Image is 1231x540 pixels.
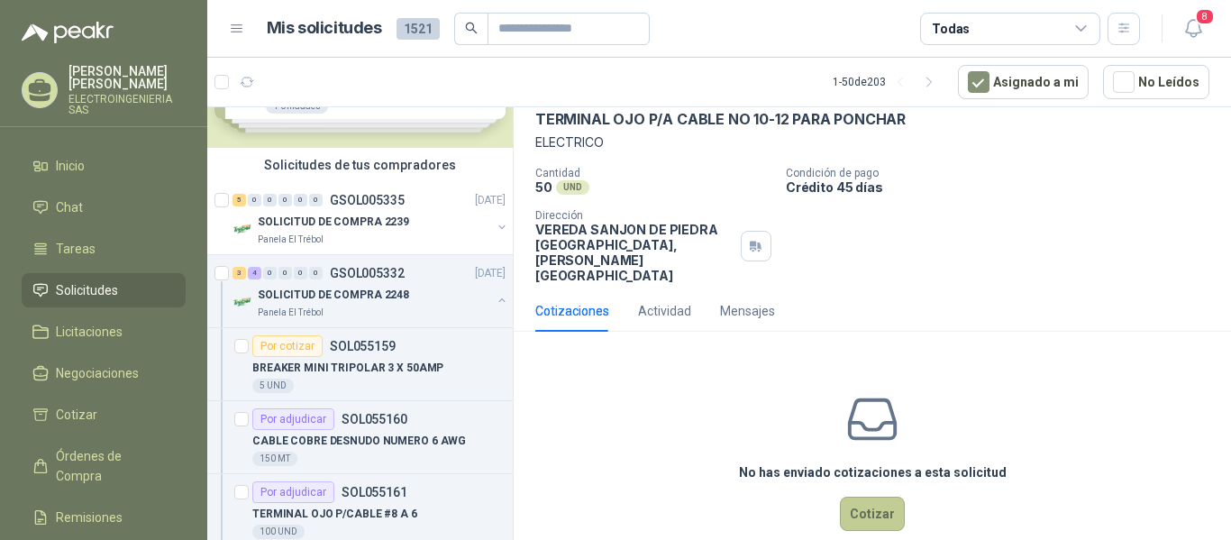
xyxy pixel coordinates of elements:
span: 1521 [397,18,440,40]
div: 0 [278,267,292,279]
p: 50 [535,179,552,195]
img: Logo peakr [22,22,114,43]
div: 100 UND [252,525,305,539]
p: SOL055161 [342,486,407,499]
span: Remisiones [56,508,123,527]
div: 5 UND [252,379,294,393]
span: 8 [1195,8,1215,25]
button: Cotizar [840,497,905,531]
a: 3 4 0 0 0 0 GSOL005332[DATE] Company LogoSOLICITUD DE COMPRA 2248Panela El Trébol [233,262,509,320]
div: 4 [248,267,261,279]
p: SOLICITUD DE COMPRA 2239 [258,214,409,231]
p: SOL055160 [342,413,407,426]
a: Inicio [22,149,186,183]
button: Asignado a mi [958,65,1089,99]
a: 5 0 0 0 0 0 GSOL005335[DATE] Company LogoSOLICITUD DE COMPRA 2239Panela El Trébol [233,189,509,247]
div: 0 [294,267,307,279]
p: [DATE] [475,265,506,282]
a: Remisiones [22,500,186,535]
p: SOL055159 [330,340,396,352]
div: Mensajes [720,301,775,321]
p: Panela El Trébol [258,306,324,320]
p: ELECTROINGENIERIA SAS [68,94,186,115]
span: Chat [56,197,83,217]
div: 0 [248,194,261,206]
div: Por adjudicar [252,408,334,430]
img: Company Logo [233,218,254,240]
p: TERMINAL OJO P/A CABLE NO 10-12 PARA PONCHAR [535,110,906,129]
div: UND [556,180,589,195]
button: No Leídos [1103,65,1209,99]
div: Solicitudes de tus compradores [207,148,513,182]
h3: No has enviado cotizaciones a esta solicitud [739,462,1007,482]
p: [DATE] [475,192,506,209]
a: Solicitudes [22,273,186,307]
p: BREAKER MINI TRIPOLAR 3 X 50AMP [252,360,443,377]
a: Por adjudicarSOL055160CABLE COBRE DESNUDO NUMERO 6 AWG150 MT [207,401,513,474]
a: Licitaciones [22,315,186,349]
a: Por cotizarSOL055159BREAKER MINI TRIPOLAR 3 X 50AMP5 UND [207,328,513,401]
button: 8 [1177,13,1209,45]
div: 0 [309,267,323,279]
a: Chat [22,190,186,224]
div: 3 [233,267,246,279]
a: Tareas [22,232,186,266]
h1: Mis solicitudes [267,15,382,41]
div: 5 [233,194,246,206]
p: Cantidad [535,167,771,179]
p: GSOL005332 [330,267,405,279]
p: Dirección [535,209,734,222]
img: Company Logo [233,291,254,313]
div: Por cotizar [252,335,323,357]
span: search [465,22,478,34]
p: Condición de pago [786,167,1224,179]
span: Solicitudes [56,280,118,300]
p: TERMINAL OJO P/CABLE #8 A 6 [252,506,417,523]
span: Negociaciones [56,363,139,383]
p: Crédito 45 días [786,179,1224,195]
div: Actividad [638,301,691,321]
div: Todas [932,19,970,39]
div: Cotizaciones [535,301,609,321]
a: Cotizar [22,398,186,432]
a: Órdenes de Compra [22,439,186,493]
p: GSOL005335 [330,194,405,206]
div: 1 - 50 de 203 [833,68,944,96]
div: Por adjudicar [252,481,334,503]
span: Órdenes de Compra [56,446,169,486]
a: Negociaciones [22,356,186,390]
div: 0 [263,267,277,279]
div: 0 [278,194,292,206]
div: 150 MT [252,452,297,466]
div: 0 [294,194,307,206]
span: Inicio [56,156,85,176]
p: CABLE COBRE DESNUDO NUMERO 6 AWG [252,433,466,450]
p: SOLICITUD DE COMPRA 2248 [258,287,409,304]
div: 0 [309,194,323,206]
p: VEREDA SANJON DE PIEDRA [GEOGRAPHIC_DATA] , [PERSON_NAME][GEOGRAPHIC_DATA] [535,222,734,283]
div: 0 [263,194,277,206]
p: ELECTRICO [535,133,1209,152]
p: [PERSON_NAME] [PERSON_NAME] [68,65,186,90]
p: Panela El Trébol [258,233,324,247]
span: Licitaciones [56,322,123,342]
span: Cotizar [56,405,97,425]
span: Tareas [56,239,96,259]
